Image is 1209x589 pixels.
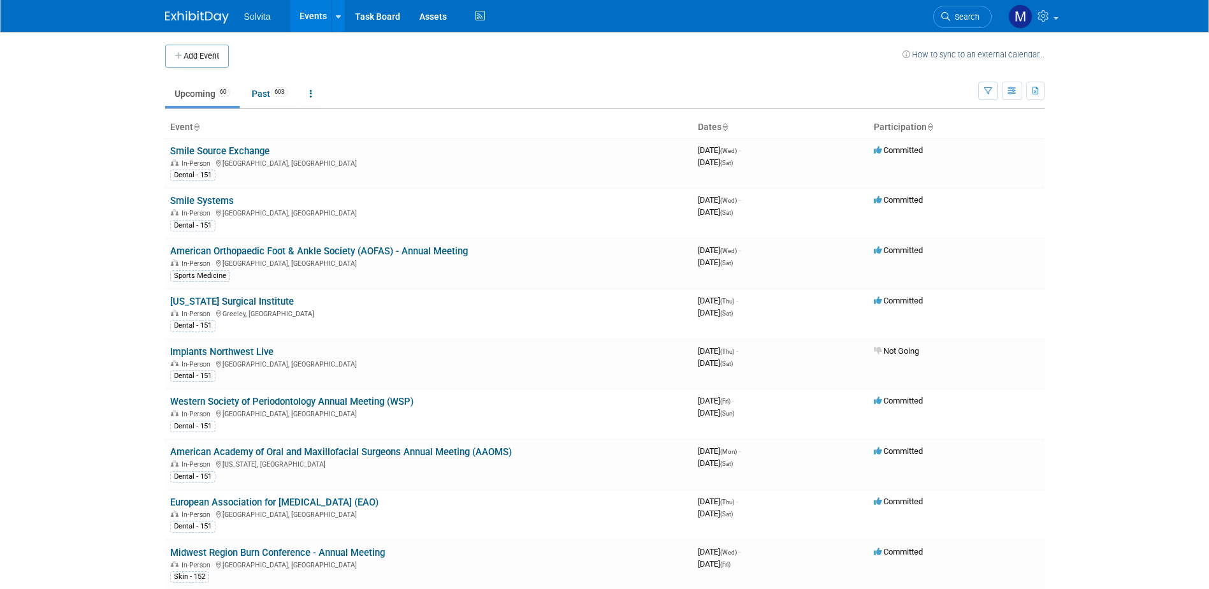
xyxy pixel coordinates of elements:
[739,547,741,556] span: -
[720,398,730,405] span: (Fri)
[171,511,178,517] img: In-Person Event
[170,471,215,483] div: Dental - 151
[698,509,733,518] span: [DATE]
[182,561,214,569] span: In-Person
[902,50,1045,59] a: How to sync to an external calendar...
[698,207,733,217] span: [DATE]
[698,296,738,305] span: [DATE]
[698,308,733,317] span: [DATE]
[182,410,214,418] span: In-Person
[170,559,688,569] div: [GEOGRAPHIC_DATA], [GEOGRAPHIC_DATA]
[170,258,688,268] div: [GEOGRAPHIC_DATA], [GEOGRAPHIC_DATA]
[170,245,468,257] a: American Orthopaedic Foot & Ankle Society (AOFAS) - Annual Meeting
[171,209,178,215] img: In-Person Event
[720,147,737,154] span: (Wed)
[216,87,230,97] span: 60
[720,348,734,355] span: (Thu)
[170,547,385,558] a: Midwest Region Burn Conference - Annual Meeting
[698,145,741,155] span: [DATE]
[182,209,214,217] span: In-Person
[170,408,688,418] div: [GEOGRAPHIC_DATA], [GEOGRAPHIC_DATA]
[736,296,738,305] span: -
[165,11,229,24] img: ExhibitDay
[720,511,733,518] span: (Sat)
[720,298,734,305] span: (Thu)
[698,195,741,205] span: [DATE]
[874,547,923,556] span: Committed
[874,195,923,205] span: Committed
[874,296,923,305] span: Committed
[170,571,209,583] div: Skin - 152
[171,310,178,316] img: In-Person Event
[193,122,199,132] a: Sort by Event Name
[720,448,737,455] span: (Mon)
[736,497,738,506] span: -
[170,370,215,382] div: Dental - 151
[720,197,737,204] span: (Wed)
[170,509,688,519] div: [GEOGRAPHIC_DATA], [GEOGRAPHIC_DATA]
[171,410,178,416] img: In-Person Event
[720,561,730,568] span: (Fri)
[721,122,728,132] a: Sort by Start Date
[170,145,270,157] a: Smile Source Exchange
[171,460,178,467] img: In-Person Event
[732,396,734,405] span: -
[720,247,737,254] span: (Wed)
[171,561,178,567] img: In-Person Event
[170,358,688,368] div: [GEOGRAPHIC_DATA], [GEOGRAPHIC_DATA]
[720,498,734,505] span: (Thu)
[698,559,730,569] span: [DATE]
[698,547,741,556] span: [DATE]
[170,308,688,318] div: Greeley, [GEOGRAPHIC_DATA]
[170,346,273,358] a: Implants Northwest Live
[874,346,919,356] span: Not Going
[739,145,741,155] span: -
[927,122,933,132] a: Sort by Participation Type
[698,358,733,368] span: [DATE]
[739,195,741,205] span: -
[720,549,737,556] span: (Wed)
[182,259,214,268] span: In-Person
[170,421,215,432] div: Dental - 151
[933,6,992,28] a: Search
[170,458,688,469] div: [US_STATE], [GEOGRAPHIC_DATA]
[170,320,215,331] div: Dental - 151
[693,117,869,138] th: Dates
[869,117,1045,138] th: Participation
[720,259,733,266] span: (Sat)
[874,245,923,255] span: Committed
[244,11,271,22] span: Solvita
[165,117,693,138] th: Event
[874,396,923,405] span: Committed
[950,12,980,22] span: Search
[271,87,288,97] span: 603
[698,245,741,255] span: [DATE]
[736,346,738,356] span: -
[698,458,733,468] span: [DATE]
[720,159,733,166] span: (Sat)
[698,408,734,418] span: [DATE]
[182,511,214,519] span: In-Person
[171,360,178,367] img: In-Person Event
[170,497,379,508] a: European Association for [MEDICAL_DATA] (EAO)
[739,245,741,255] span: -
[170,521,215,532] div: Dental - 151
[182,460,214,469] span: In-Person
[171,159,178,166] img: In-Person Event
[698,497,738,506] span: [DATE]
[170,446,512,458] a: American Academy of Oral and Maxillofacial Surgeons Annual Meeting (AAOMS)
[170,296,294,307] a: [US_STATE] Surgical Institute
[720,360,733,367] span: (Sat)
[1008,4,1032,29] img: Matthew Burns
[698,258,733,267] span: [DATE]
[182,360,214,368] span: In-Person
[698,396,734,405] span: [DATE]
[720,209,733,216] span: (Sat)
[170,270,230,282] div: Sports Medicine
[698,157,733,167] span: [DATE]
[874,497,923,506] span: Committed
[242,82,298,106] a: Past603
[720,410,734,417] span: (Sun)
[170,157,688,168] div: [GEOGRAPHIC_DATA], [GEOGRAPHIC_DATA]
[170,170,215,181] div: Dental - 151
